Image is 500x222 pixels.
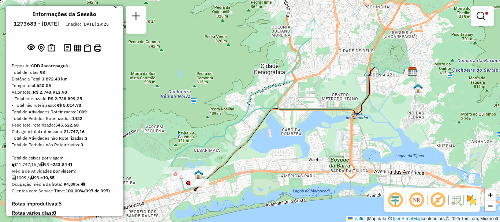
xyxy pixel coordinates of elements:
strong: 1422 [72,116,82,121]
button: Imprimir Rotas [92,43,103,53]
strong: 1009 [77,109,87,114]
strong: 0 [53,210,56,216]
div: Total de Pedidos não Roteirizados: [12,142,117,148]
strong: R$ 5.014,73 [56,102,81,108]
div: Peso total roteirizado: [12,122,117,128]
strong: 100,00% [66,188,84,193]
i: Cubagem total roteirizado [12,162,16,167]
i: Total de rotas [39,162,44,167]
button: Centralizar mapa no depósito ou ponto de apoio [36,42,46,54]
strong: R$ 2.743.913,98 [33,89,67,95]
div: Total de Pedidos Roteirizados: [12,115,117,122]
a: Leaflet [348,216,366,221]
span: + [488,190,493,199]
h4: Rotas improdutivas: [12,201,117,207]
span: Exibir rótulo [429,191,447,209]
strong: 21.747,16 [64,129,85,134]
div: Total de Atividades não Roteirizadas: [12,135,117,142]
strong: 620:05 [37,83,51,88]
div: Depósito: [12,63,117,69]
a: Exibir filtros [474,9,491,23]
strong: 545.622,68 [55,122,79,128]
div: 1009 / 93 = [12,174,117,181]
strong: 93 [40,69,45,75]
span: Clientes com Service Time: [12,188,66,193]
strong: (997 de 997) [84,188,110,193]
i: Meta Caixas/viagem: 221,30 Diferença: 12,54 [68,162,72,167]
div: Distância Total: [12,76,117,82]
div: Cubagem total roteirizado: [12,128,117,135]
button: Visualizar Romaneio [82,43,92,53]
a: Clique aqui para minimizar o painel [113,1,117,10]
span: | [367,216,368,221]
strong: 94,89% [64,181,80,187]
div: Média de Atividades por viagem: [12,168,117,174]
strong: R$ 2.738.899,25 [48,96,82,101]
div: - Total não roteirizado: [12,102,117,109]
img: CDD Jacarepaguá [408,67,417,76]
div: Total de Atividades Roteirizadas: [12,109,117,115]
img: Exibir/Ocultar setores [466,194,477,206]
button: Painel de Sugestão [46,42,57,54]
div: Valor total: [12,89,117,95]
span: Ocultar deslocamento [387,191,404,209]
a: Nova sessão e pesquisa [129,9,143,25]
div: Total de caixas por viagem: [12,155,117,161]
div: - Total roteirizado: [12,95,117,102]
strong: 3 [85,135,87,141]
span: Filtro Ativo [485,12,488,15]
strong: 3.872,43 km [42,76,68,82]
i: Total de Atividades [12,176,16,180]
button: Exibir sessão original [26,42,36,54]
a: OpenStreetMap [391,216,422,221]
div: 21.747,16 / 93 = [12,161,117,168]
strong: 3 [81,142,83,147]
span: Ocupação média da frota: [12,181,62,187]
button: Visualizar relatório de Roteirização [72,43,82,53]
img: UDC Recreio [194,170,203,179]
a: Zoom in [485,189,496,200]
button: Logs desbloquear sessão [63,42,72,54]
strong: 5 [59,200,61,207]
h4: Informações da Sessão [33,11,96,18]
div: Total de rotas: [12,69,117,76]
h6: 1273683 - [DATE] [14,20,59,27]
strong: CDD Jacarepaguá [31,63,68,68]
i: Total de rotas [29,176,34,180]
strong: 233,84 [53,162,67,167]
a: Zoom out [485,200,496,211]
img: CrossDoking [413,83,423,93]
div: Tempo total: [12,82,117,89]
em: Média calculada utilizando a maior ocupação (%Peso ou %Cubagem) de cada rota da sessão. Rotas cro... [81,182,85,187]
h4: Rotas vários dias: [12,210,117,216]
strong: 10,85 [43,175,55,180]
div: Map data © contributors,© 2025 TomTom, Microsoft [346,216,500,222]
div: Criação: [DATE] 19:25 [63,21,112,27]
img: Fluxo de ruas [450,194,462,206]
span: − [488,201,493,210]
span: Ocultar NR [408,191,425,209]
